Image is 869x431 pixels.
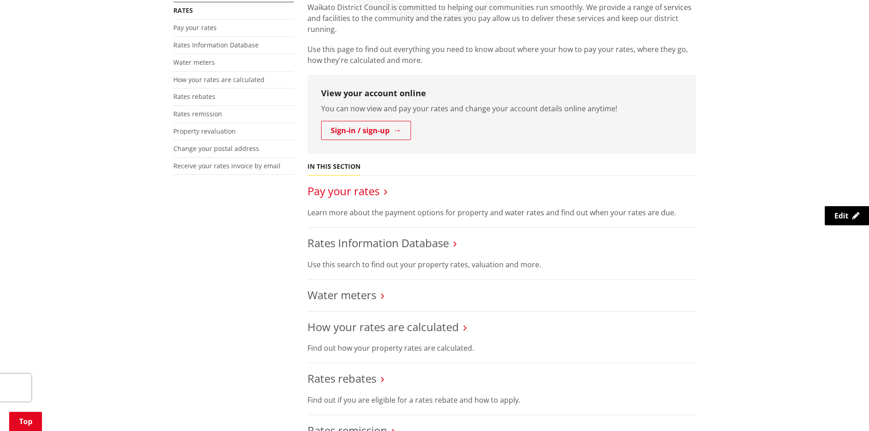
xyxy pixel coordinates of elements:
[321,88,682,99] h3: View your account online
[307,163,360,171] h5: In this section
[825,206,869,225] a: Edit
[173,58,215,67] a: Water meters
[307,207,696,218] p: Learn more about the payment options for property and water rates and find out when your rates ar...
[321,103,682,114] p: You can now view and pay your rates and change your account details online anytime!
[307,287,376,302] a: Water meters
[307,395,696,405] p: Find out if you are eligible for a rates rebate and how to apply.
[173,144,259,153] a: Change your postal address
[173,92,215,101] a: Rates rebates
[307,343,696,353] p: Find out how your property rates are calculated.
[307,235,449,250] a: Rates Information Database
[173,127,236,135] a: Property revaluation
[307,44,696,66] p: Use this page to find out everything you need to know about where your how to pay your rates, whe...
[827,393,860,426] iframe: Messenger Launcher
[173,75,265,84] a: How your rates are calculated
[173,41,259,49] a: Rates Information Database
[307,183,380,198] a: Pay your rates
[307,371,376,386] a: Rates rebates
[321,121,411,140] a: Sign-in / sign-up
[307,2,696,35] p: Waikato District Council is committed to helping our communities run smoothly. We provide a range...
[173,161,281,170] a: Receive your rates invoice by email
[173,109,222,118] a: Rates remission
[834,211,848,221] span: Edit
[307,319,459,334] a: How your rates are calculated
[173,23,217,32] a: Pay your rates
[307,259,696,270] p: Use this search to find out your property rates, valuation and more.
[9,412,42,431] a: Top
[173,6,193,15] a: Rates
